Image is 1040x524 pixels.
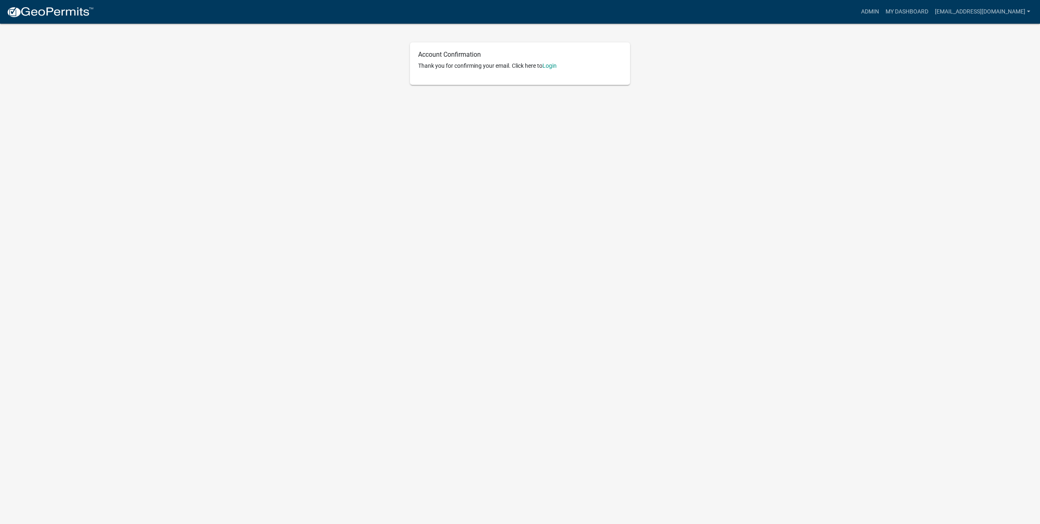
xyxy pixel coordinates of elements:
a: Admin [858,4,882,20]
a: My Dashboard [882,4,932,20]
p: Thank you for confirming your email. Click here to [418,62,622,70]
a: Login [542,62,557,69]
h6: Account Confirmation [418,51,622,58]
a: [EMAIL_ADDRESS][DOMAIN_NAME] [932,4,1033,20]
